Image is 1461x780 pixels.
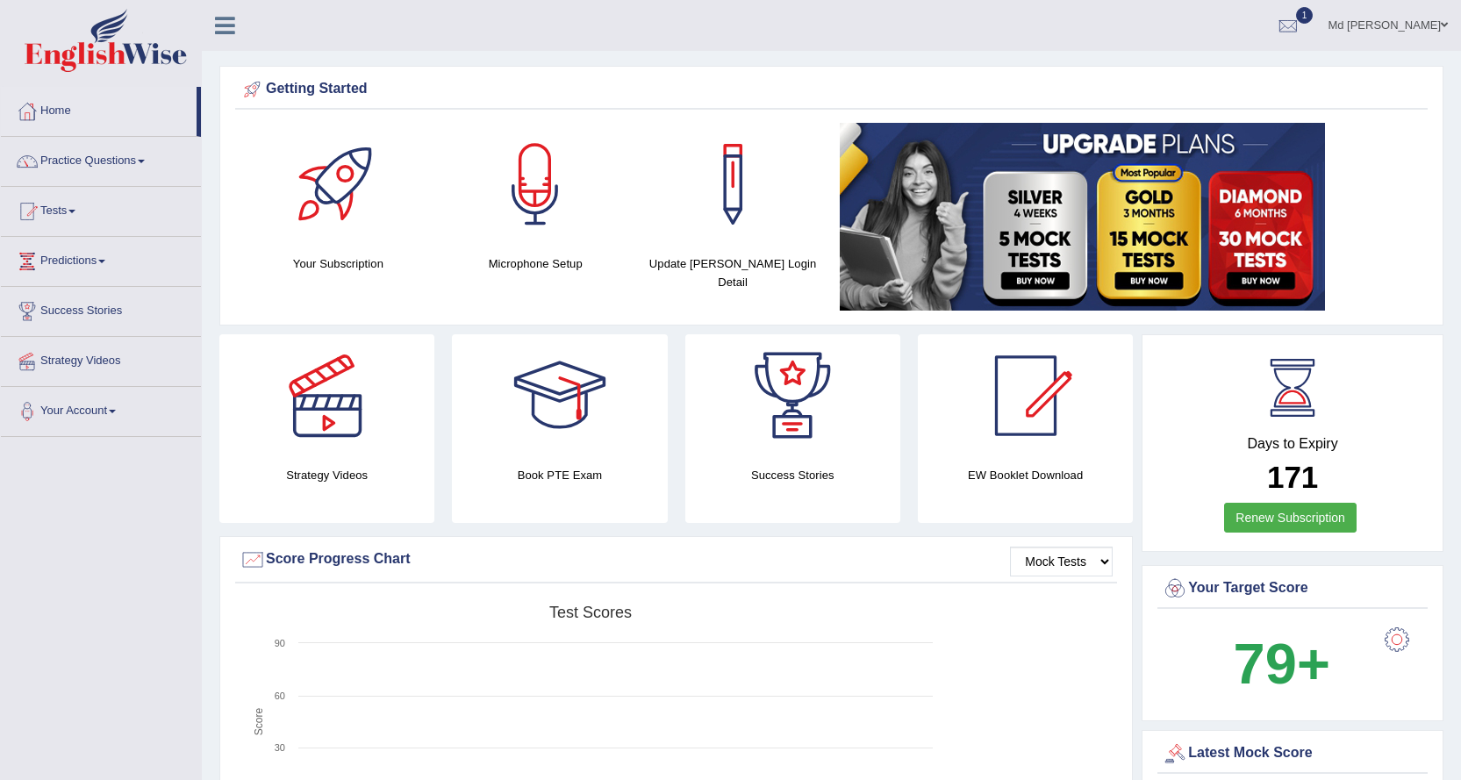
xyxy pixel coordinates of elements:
[240,547,1113,573] div: Score Progress Chart
[219,466,434,484] h4: Strategy Videos
[253,708,265,736] tspan: Score
[275,691,285,701] text: 60
[918,466,1133,484] h4: EW Booklet Download
[1224,503,1357,533] a: Renew Subscription
[1162,741,1423,767] div: Latest Mock Score
[643,254,823,291] h4: Update [PERSON_NAME] Login Detail
[1,237,201,281] a: Predictions
[549,604,632,621] tspan: Test scores
[685,466,900,484] h4: Success Stories
[275,638,285,648] text: 90
[1,87,197,131] a: Home
[840,123,1325,311] img: small5.jpg
[1,387,201,431] a: Your Account
[1,137,201,181] a: Practice Questions
[1,337,201,381] a: Strategy Videos
[248,254,428,273] h4: Your Subscription
[1,187,201,231] a: Tests
[1,287,201,331] a: Success Stories
[275,742,285,753] text: 30
[1162,436,1423,452] h4: Days to Expiry
[452,466,667,484] h4: Book PTE Exam
[240,76,1423,103] div: Getting Started
[446,254,626,273] h4: Microphone Setup
[1267,460,1318,494] b: 171
[1234,632,1330,696] b: 79+
[1162,576,1423,602] div: Your Target Score
[1296,7,1314,24] span: 1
